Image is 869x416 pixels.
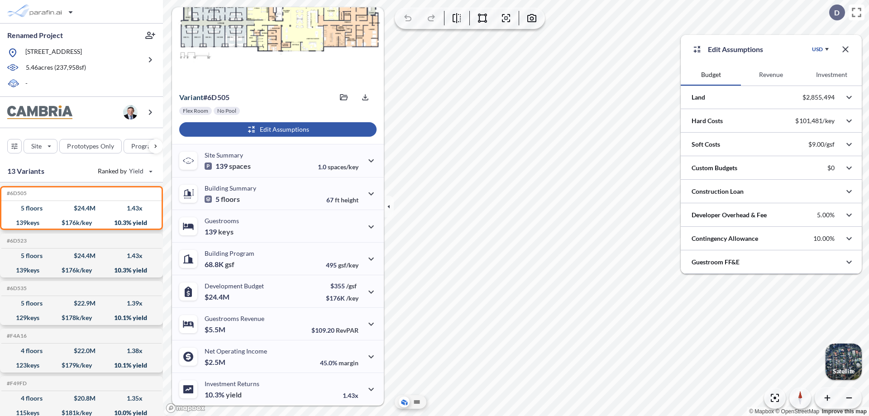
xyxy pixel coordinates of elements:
[179,122,377,137] button: Edit Assumptions
[205,390,242,399] p: 10.3%
[25,79,28,89] p: -
[5,238,27,244] h5: Click to copy the code
[217,107,236,115] p: No Pool
[802,93,835,101] p: $2,855,494
[7,166,44,177] p: 13 Variants
[320,359,358,367] p: 45.0%
[205,260,234,269] p: 68.8K
[708,44,763,55] p: Edit Assumptions
[5,285,27,292] h5: Click to copy the code
[205,292,231,301] p: $24.4M
[225,260,234,269] span: gsf
[411,397,422,407] button: Site Plan
[205,358,227,367] p: $2.5M
[338,261,358,269] span: gsf/key
[5,333,27,339] h5: Click to copy the code
[311,326,358,334] p: $109.20
[328,163,358,171] span: spaces/key
[834,9,840,17] p: D
[692,187,744,196] p: Construction Loan
[205,162,251,171] p: 139
[221,195,240,204] span: floors
[692,116,723,125] p: Hard Costs
[129,167,144,176] span: Yield
[5,190,27,196] h5: Click to copy the code
[741,64,801,86] button: Revenue
[775,408,819,415] a: OpenStreetMap
[335,196,339,204] span: ft
[812,46,823,53] div: USD
[826,344,862,380] button: Switcher ImageSatellite
[318,163,358,171] p: 1.0
[826,344,862,380] img: Switcher Image
[183,107,208,115] p: Flex Room
[817,211,835,219] p: 5.00%
[326,294,358,302] p: $176K
[179,93,203,101] span: Variant
[205,249,254,257] p: Building Program
[25,47,82,58] p: [STREET_ADDRESS]
[692,258,740,267] p: Guestroom FF&E
[692,140,720,149] p: Soft Costs
[808,140,835,148] p: $9.00/gsf
[802,64,862,86] button: Investment
[813,234,835,243] p: 10.00%
[833,368,855,375] p: Satellite
[205,195,240,204] p: 5
[346,282,357,290] span: /gsf
[131,142,157,151] p: Program
[795,117,835,125] p: $101,481/key
[26,63,86,73] p: 5.46 acres ( 237,958 sf)
[59,139,122,153] button: Prototypes Only
[692,163,737,172] p: Custom Budgets
[226,390,242,399] span: yield
[67,142,114,151] p: Prototypes Only
[24,139,57,153] button: Site
[346,294,358,302] span: /key
[681,64,741,86] button: Budget
[205,380,259,387] p: Investment Returns
[326,261,358,269] p: 495
[205,325,227,334] p: $5.5M
[123,105,138,120] img: user logo
[218,227,234,236] span: keys
[205,151,243,159] p: Site Summary
[205,217,239,225] p: Guestrooms
[7,30,63,40] p: Renamed Project
[692,210,767,220] p: Developer Overhead & Fee
[205,347,267,355] p: Net Operating Income
[326,282,358,290] p: $355
[31,142,42,151] p: Site
[336,326,358,334] span: RevPAR
[91,164,158,178] button: Ranked by Yield
[205,184,256,192] p: Building Summary
[399,397,410,407] button: Aerial View
[166,403,205,413] a: Mapbox homepage
[205,315,264,322] p: Guestrooms Revenue
[124,139,172,153] button: Program
[343,392,358,399] p: 1.43x
[5,380,27,387] h5: Click to copy the code
[205,282,264,290] p: Development Budget
[692,234,758,243] p: Contingency Allowance
[229,162,251,171] span: spaces
[827,164,835,172] p: $0
[326,196,358,204] p: 67
[749,408,774,415] a: Mapbox
[179,93,229,102] p: # 6d505
[205,227,234,236] p: 139
[339,359,358,367] span: margin
[692,93,705,102] p: Land
[341,196,358,204] span: height
[7,105,72,120] img: BrandImage
[822,408,867,415] a: Improve this map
